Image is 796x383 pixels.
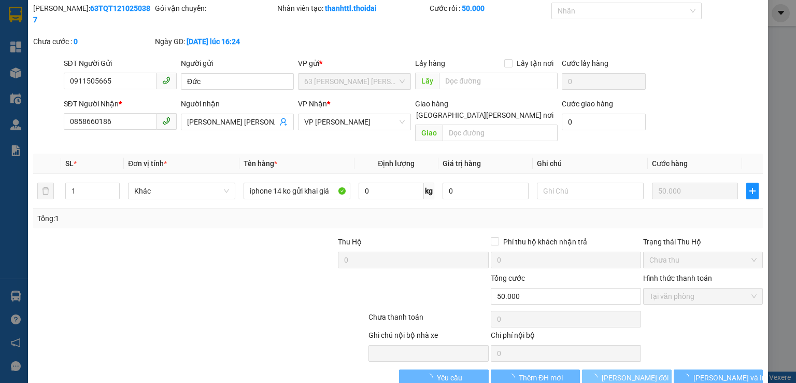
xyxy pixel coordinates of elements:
div: Trạng thái Thu Hộ [643,236,763,248]
div: Chưa cước : [33,36,153,47]
span: Cước hàng [652,159,688,168]
span: loading [507,374,519,381]
div: Người nhận [181,98,294,110]
input: Cước lấy hàng [562,73,646,90]
span: plus [747,187,758,195]
span: Lấy hàng [415,59,445,67]
label: Hình thức thanh toán [643,274,712,282]
span: SL [65,159,74,168]
span: Chưa thu [649,252,757,268]
span: loading [425,374,437,381]
span: Tại văn phòng [649,289,757,304]
input: Ghi Chú [537,183,644,199]
span: user-add [279,118,288,126]
span: Lấy tận nơi [513,58,558,69]
div: Cước rồi : [430,3,549,14]
button: plus [746,183,759,199]
div: Nhân viên tạo: [277,3,428,14]
div: SĐT Người Gửi [64,58,177,69]
button: delete [37,183,54,199]
span: Giao [415,125,443,141]
span: VP Nhận [298,100,327,108]
div: Chi phí nội bộ [491,330,641,345]
span: Đơn vị tính [128,159,167,168]
span: Lấy [415,73,439,89]
b: [DATE] lúc 16:24 [187,37,240,46]
span: Thu Hộ [338,238,362,246]
span: Giá trị hàng [443,159,481,168]
span: Tên hàng [244,159,277,168]
div: SĐT Người Nhận [64,98,177,110]
span: Phí thu hộ khách nhận trả [499,236,591,248]
label: Cước lấy hàng [562,59,608,67]
span: [GEOGRAPHIC_DATA][PERSON_NAME] nơi [412,110,558,121]
input: Dọc đường [439,73,558,89]
div: Ngày GD: [155,36,275,47]
th: Ghi chú [533,154,648,174]
label: Cước giao hàng [562,100,613,108]
b: 50.000 [462,4,485,12]
b: 63TQT1210250387 [33,4,150,24]
span: VP Nguyễn Quốc Trị [304,114,405,130]
div: Gói vận chuyển: [155,3,275,14]
div: Ghi chú nội bộ nhà xe [368,330,488,345]
div: [PERSON_NAME]: [33,3,153,25]
span: kg [424,183,434,199]
input: Cước giao hàng [562,114,646,130]
b: 0 [74,37,78,46]
span: phone [162,76,170,85]
span: Khác [134,183,229,199]
b: thanhttl.thoidai [325,4,377,12]
div: Tổng: 1 [37,213,308,224]
input: 0 [652,183,738,199]
span: phone [162,117,170,125]
span: Định lượng [378,159,415,168]
div: Chưa thanh toán [367,311,489,330]
span: loading [682,374,693,381]
input: VD: Bàn, Ghế [244,183,350,199]
span: Tổng cước [491,274,525,282]
span: Giao hàng [415,100,448,108]
div: VP gửi [298,58,411,69]
span: 63 Trần Quang Tặng [304,74,405,89]
input: Dọc đường [443,125,558,141]
span: loading [590,374,602,381]
div: Người gửi [181,58,294,69]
